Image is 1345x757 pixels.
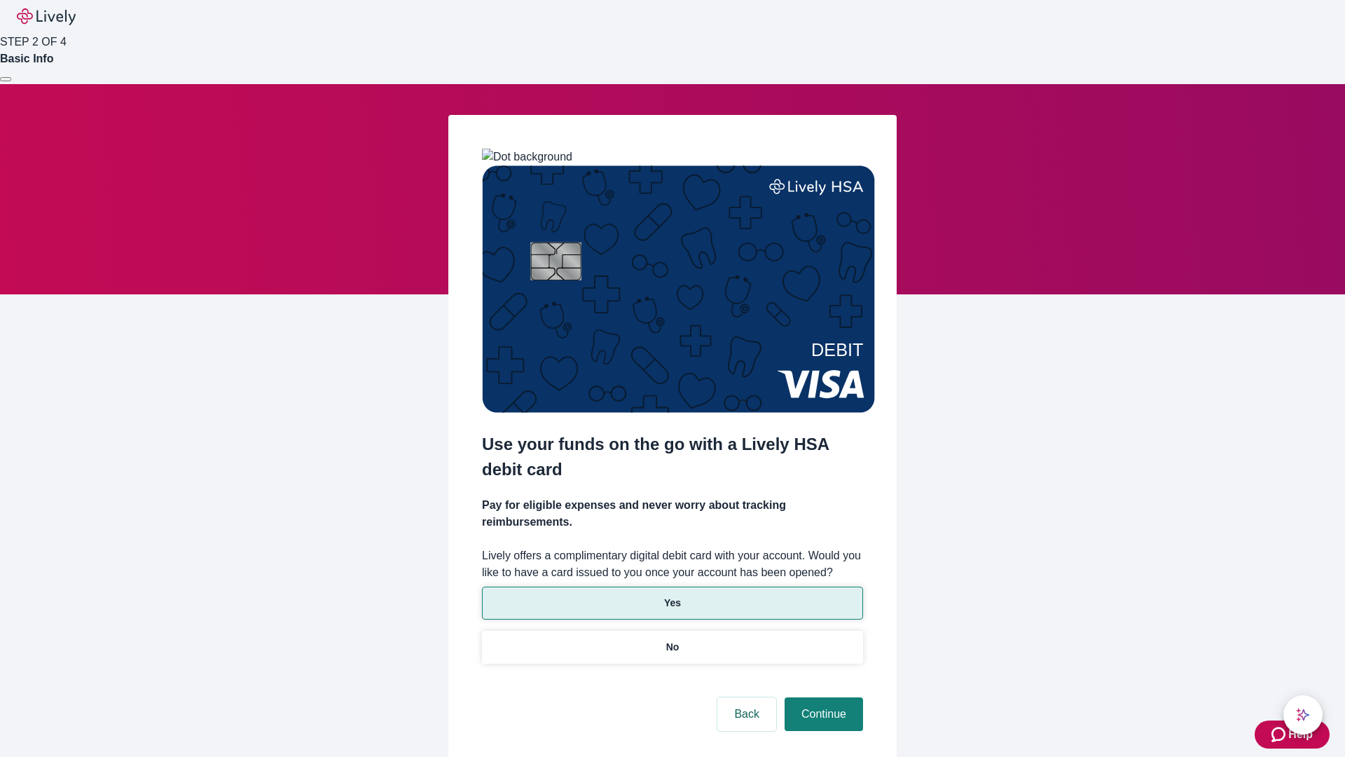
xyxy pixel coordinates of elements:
[1271,726,1288,743] svg: Zendesk support icon
[17,8,76,25] img: Lively
[666,640,680,655] p: No
[1255,721,1330,749] button: Zendesk support iconHelp
[482,497,863,531] h4: Pay for eligible expenses and never worry about tracking reimbursements.
[1288,726,1313,743] span: Help
[482,547,863,581] label: Lively offers a complimentary digital debit card with your account. Would you like to have a card...
[785,697,863,731] button: Continue
[482,432,863,482] h2: Use your funds on the go with a Lively HSA debit card
[664,596,681,611] p: Yes
[482,587,863,620] button: Yes
[482,149,572,165] img: Dot background
[1296,708,1310,722] svg: Lively AI Assistant
[482,165,875,413] img: Debit card
[1283,695,1323,735] button: chat
[482,631,863,664] button: No
[717,697,776,731] button: Back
